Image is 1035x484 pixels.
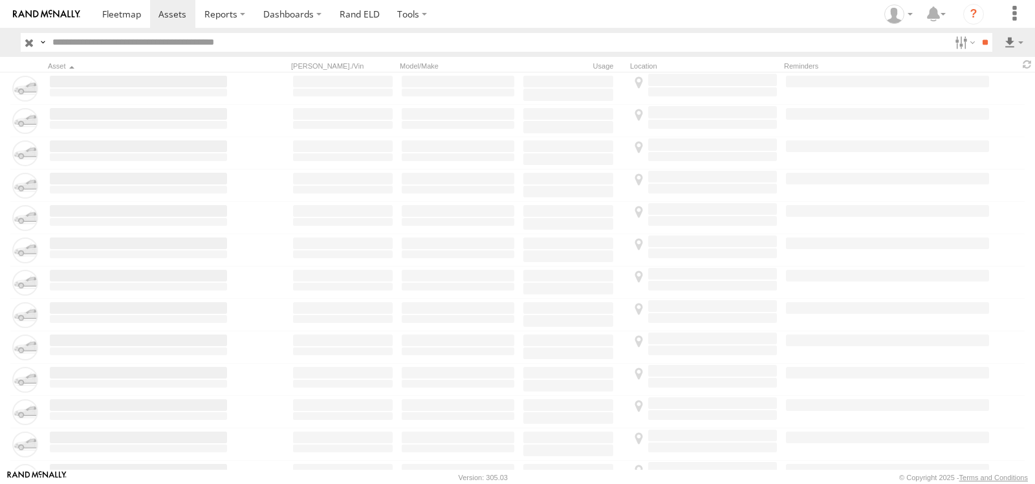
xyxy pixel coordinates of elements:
label: Search Filter Options [950,33,977,52]
label: Export results as... [1003,33,1025,52]
div: Victor Calcano Jr [880,5,917,24]
div: Location [630,61,779,71]
img: rand-logo.svg [13,10,80,19]
div: © Copyright 2025 - [899,474,1028,481]
div: Usage [521,61,625,71]
a: Terms and Conditions [959,474,1028,481]
div: Model/Make [400,61,516,71]
i: ? [963,4,984,25]
span: Refresh [1019,58,1035,71]
div: Reminders [784,61,907,71]
div: [PERSON_NAME]./Vin [291,61,395,71]
a: Visit our Website [7,471,67,484]
div: Version: 305.03 [459,474,508,481]
label: Search Query [38,33,48,52]
div: Click to Sort [48,61,229,71]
